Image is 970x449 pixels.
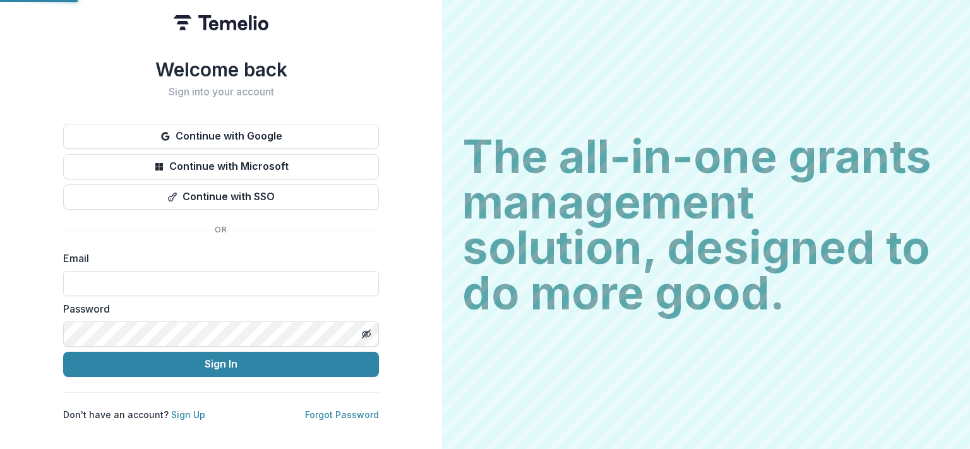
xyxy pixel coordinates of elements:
label: Password [63,301,371,316]
button: Continue with Microsoft [63,154,379,179]
a: Forgot Password [305,409,379,420]
button: Sign In [63,352,379,377]
label: Email [63,251,371,266]
a: Sign Up [171,409,205,420]
button: Continue with Google [63,124,379,149]
p: Don't have an account? [63,408,205,421]
img: Temelio [174,15,268,30]
h2: Sign into your account [63,86,379,98]
h1: Welcome back [63,58,379,81]
button: Continue with SSO [63,184,379,210]
button: Toggle password visibility [356,324,376,344]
